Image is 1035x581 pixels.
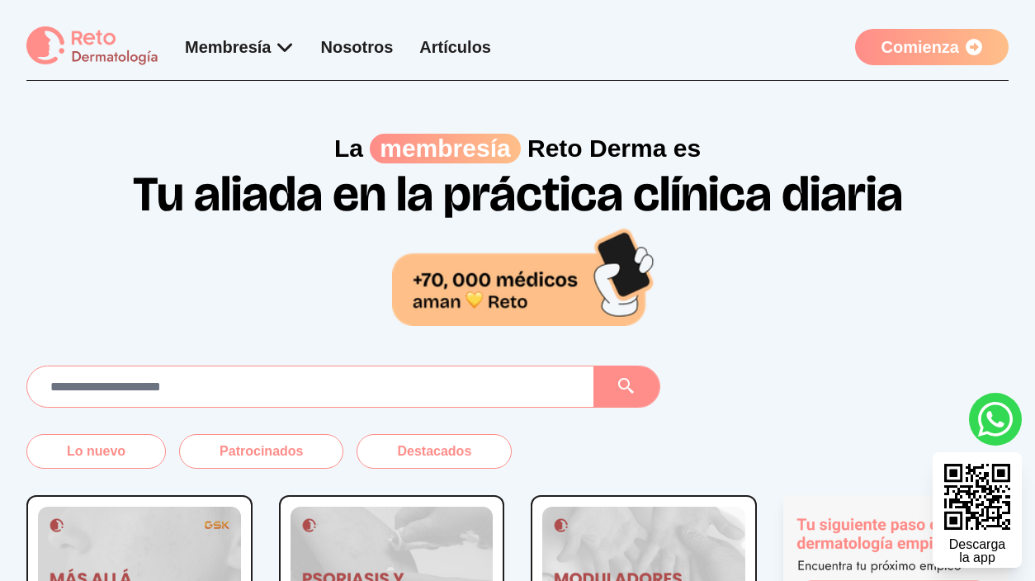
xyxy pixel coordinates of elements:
span: membresía [370,134,520,163]
img: 70,000 médicos aman Reto [392,225,656,325]
h1: Tu aliada en la práctica clínica diaria [26,163,1009,325]
button: Patrocinados [179,434,343,469]
div: Membresía [185,35,295,59]
button: Destacados [357,434,512,469]
p: La Reto Derma es [26,134,1009,163]
a: Artículos [419,38,491,56]
a: whatsapp button [969,393,1022,446]
img: logo Reto dermatología [26,26,158,67]
a: Comienza [855,29,1009,65]
div: Descarga la app [949,538,1005,564]
a: Nosotros [321,38,394,56]
button: Lo nuevo [26,434,166,469]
